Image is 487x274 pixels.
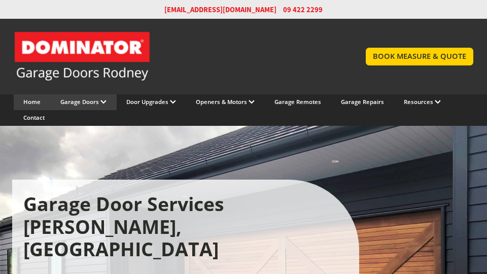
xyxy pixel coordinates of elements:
a: Contact [23,114,45,121]
a: Resources [404,98,441,106]
a: BOOK MEASURE & QUOTE [366,48,473,65]
a: Door Upgrades [126,98,176,106]
a: [EMAIL_ADDRESS][DOMAIN_NAME] [164,5,276,15]
a: Home [23,98,41,106]
a: Openers & Motors [196,98,255,106]
a: Garage Door and Secure Access Solutions homepage [14,31,345,82]
a: Garage Remotes [274,98,321,106]
a: Garage Repairs [341,98,384,106]
a: Garage Doors [60,98,107,106]
span: 09 422 2299 [283,5,323,15]
h1: Garage Door Services [PERSON_NAME], [GEOGRAPHIC_DATA] [23,193,348,261]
